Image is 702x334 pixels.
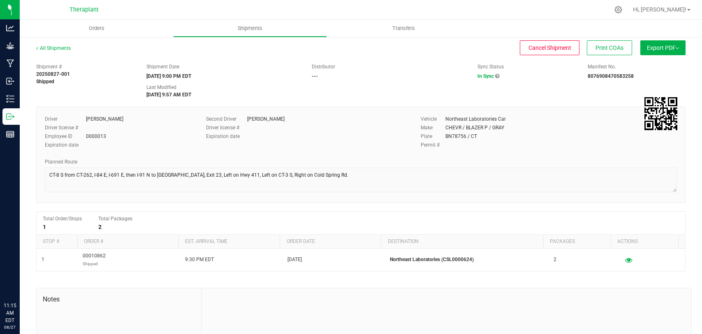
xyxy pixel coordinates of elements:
[206,115,247,123] label: Second Driver
[4,302,16,324] p: 11:15 AM EDT
[6,59,14,68] inline-svg: Manufacturing
[8,268,33,293] iframe: Resource center
[613,6,623,14] div: Manage settings
[146,63,179,70] label: Shipment Date
[554,256,556,264] span: 2
[421,124,445,131] label: Make
[421,133,445,140] label: Plate
[477,73,494,79] span: In Sync
[312,63,335,70] label: Distributor
[543,235,611,249] th: Packages
[381,25,426,32] span: Transfers
[477,63,504,70] label: Sync Status
[445,124,504,131] div: CHEVR / BLAZER P / GRAY
[312,73,318,79] strong: ---
[280,235,381,249] th: Order date
[146,73,191,79] strong: [DATE] 9:00 PM EDT
[587,40,632,55] button: Print COAs
[45,115,86,123] label: Driver
[43,216,82,222] span: Total Order/Stops
[173,20,327,37] a: Shipments
[178,235,280,249] th: Est. arrival time
[595,44,623,51] span: Print COAs
[98,216,132,222] span: Total Packages
[640,40,686,55] button: Export PDF
[206,133,247,140] label: Expiration date
[36,71,70,77] strong: 20250827-001
[390,256,544,264] p: Northeast Laboratories (CSL0000624)
[6,95,14,103] inline-svg: Inventory
[247,115,285,123] div: [PERSON_NAME]
[381,235,543,249] th: Destination
[644,97,677,130] img: Scan me!
[36,45,71,51] a: All Shipments
[588,73,634,79] strong: 8076908470583258
[6,24,14,32] inline-svg: Analytics
[588,63,616,70] label: Manifest No.
[206,124,247,131] label: Driver license #
[528,44,571,51] span: Cancel Shipment
[185,256,214,264] span: 9:30 PM EDT
[36,63,134,70] span: Shipment #
[421,115,445,123] label: Vehicle
[70,6,99,13] span: Theraplant
[287,256,302,264] span: [DATE]
[20,20,173,37] a: Orders
[647,44,679,51] span: Export PDF
[633,6,686,13] span: Hi, [PERSON_NAME]!
[77,235,178,249] th: Order #
[83,252,106,268] span: 00010862
[78,25,116,32] span: Orders
[611,235,678,249] th: Actions
[445,115,506,123] div: Northeast Laboratories Car
[83,260,106,268] p: Shipped
[644,97,677,130] qrcode: 20250827-001
[4,324,16,330] p: 08/27
[86,115,123,123] div: [PERSON_NAME]
[6,42,14,50] inline-svg: Grow
[445,133,477,140] div: BN78756 / CT
[36,79,54,84] strong: Shipped
[45,124,86,131] label: Driver license #
[98,224,102,230] strong: 2
[45,141,86,149] label: Expiration date
[421,141,445,149] label: Permit #
[146,92,191,98] strong: [DATE] 9:57 AM EDT
[86,133,106,140] div: 0000013
[146,84,176,91] label: Last Modified
[43,224,46,230] strong: 1
[327,20,480,37] a: Transfers
[520,40,579,55] button: Cancel Shipment
[37,235,77,249] th: Stop #
[45,133,86,140] label: Employee ID
[6,130,14,138] inline-svg: Reports
[42,256,44,264] span: 1
[6,77,14,85] inline-svg: Inbound
[6,112,14,121] inline-svg: Outbound
[227,25,273,32] span: Shipments
[43,294,195,304] span: Notes
[45,159,77,165] span: Planned Route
